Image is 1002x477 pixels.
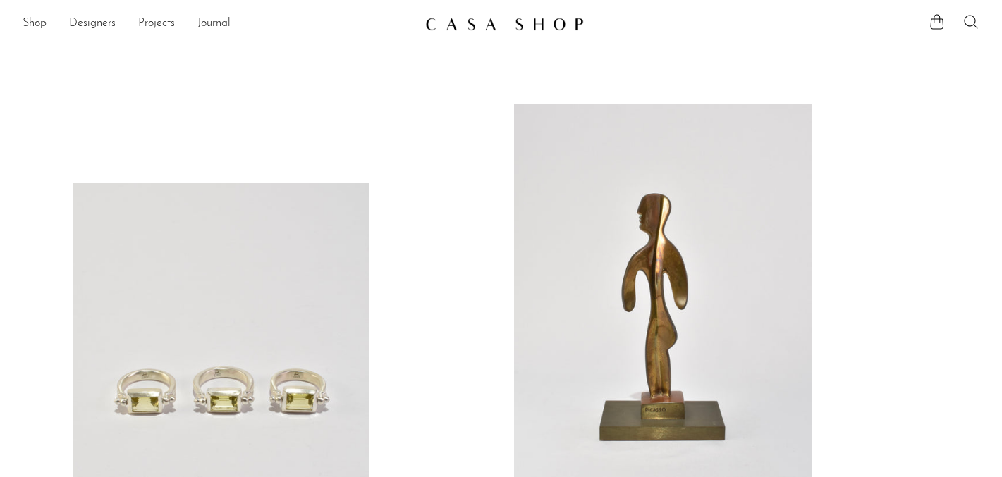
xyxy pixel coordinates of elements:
a: Shop [23,15,47,33]
a: Designers [69,15,116,33]
nav: Desktop navigation [23,12,414,36]
a: Journal [197,15,231,33]
ul: NEW HEADER MENU [23,12,414,36]
a: Projects [138,15,175,33]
